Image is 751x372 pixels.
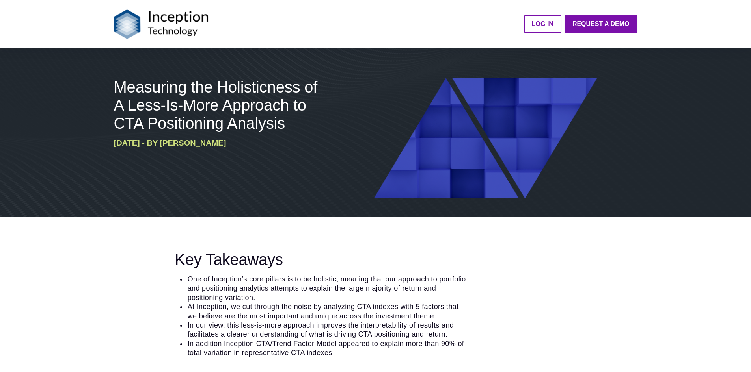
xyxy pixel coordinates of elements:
[572,20,630,27] strong: Request a Demo
[187,302,468,321] li: At Inception, we cut through the noise by analyzing CTA indexes with 5 factors that we believe ar...
[175,250,468,268] h3: Key Takeaways
[187,339,468,358] li: In addition Inception CTA/Trend Factor Model appeared to explain more than 90% of total variation...
[114,139,328,148] h6: [DATE] - By [PERSON_NAME]
[524,15,561,33] a: LOG IN
[565,15,637,33] a: Request a Demo
[187,321,468,339] li: In our view, this less-is-more approach improves the interpretability of results and facilitates ...
[114,9,209,39] img: Logo
[532,20,553,27] strong: LOG IN
[187,275,468,302] li: One of Inception’s core pillars is to be holistic, meaning that our approach to portfolio and pos...
[114,78,318,132] span: Measuring the Holisticness of A Less-Is-More Approach to CTA Positioning Analysis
